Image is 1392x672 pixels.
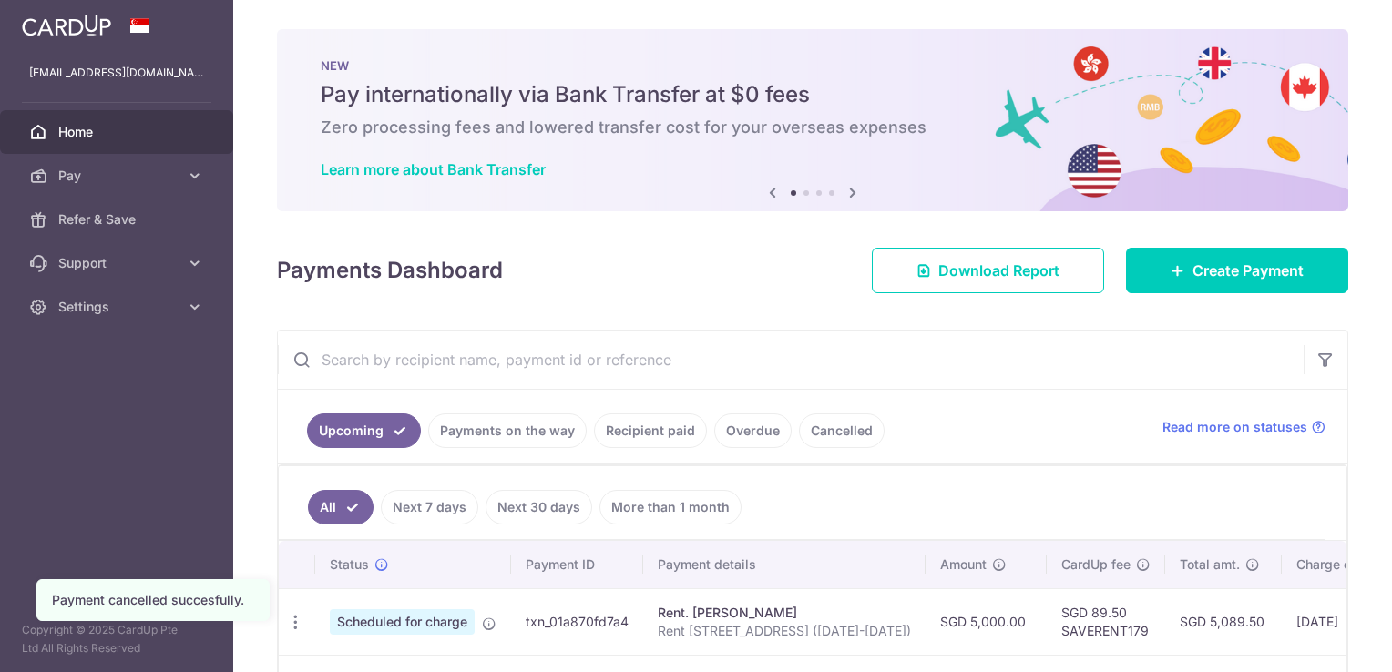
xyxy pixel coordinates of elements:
span: Refer & Save [58,210,179,229]
th: Payment ID [511,541,643,588]
p: [EMAIL_ADDRESS][DOMAIN_NAME] [29,64,204,82]
a: Read more on statuses [1162,418,1325,436]
input: Search by recipient name, payment id or reference [278,331,1304,389]
a: Next 7 days [381,490,478,524]
img: CardUp [22,15,111,36]
div: Rent. [PERSON_NAME] [658,604,911,622]
a: Recipient paid [594,413,707,448]
span: CardUp fee [1061,555,1131,574]
h4: Payments Dashboard [277,254,503,287]
td: SGD 5,000.00 [926,588,1047,655]
span: Scheduled for charge [330,609,475,635]
a: Payments on the way [428,413,587,448]
span: Charge date [1296,555,1371,574]
span: Settings [58,298,179,316]
a: Cancelled [799,413,885,448]
p: NEW [321,58,1305,73]
th: Payment details [643,541,926,588]
h6: Zero processing fees and lowered transfer cost for your overseas expenses [321,117,1305,138]
td: txn_01a870fd7a4 [511,588,643,655]
td: SGD 5,089.50 [1165,588,1282,655]
a: Create Payment [1126,248,1348,293]
a: All [308,490,374,524]
h5: Pay internationally via Bank Transfer at $0 fees [321,80,1305,109]
a: Upcoming [307,413,421,448]
div: Payment cancelled succesfully. [52,591,254,609]
span: Create Payment [1192,260,1304,281]
span: Status [330,555,369,574]
span: Pay [58,167,179,185]
span: Total amt. [1180,555,1240,574]
span: Support [58,254,179,272]
img: Bank transfer banner [277,29,1348,211]
span: Download Report [938,260,1059,281]
a: Next 30 days [486,490,592,524]
span: Home [58,123,179,141]
a: More than 1 month [599,490,742,524]
a: Overdue [714,413,792,448]
p: Rent [STREET_ADDRESS] ([DATE]-[DATE]) [658,622,911,640]
a: Learn more about Bank Transfer [321,160,546,178]
span: Read more on statuses [1162,418,1307,436]
td: SGD 89.50 SAVERENT179 [1047,588,1165,655]
span: Amount [940,555,987,574]
a: Download Report [872,248,1104,293]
